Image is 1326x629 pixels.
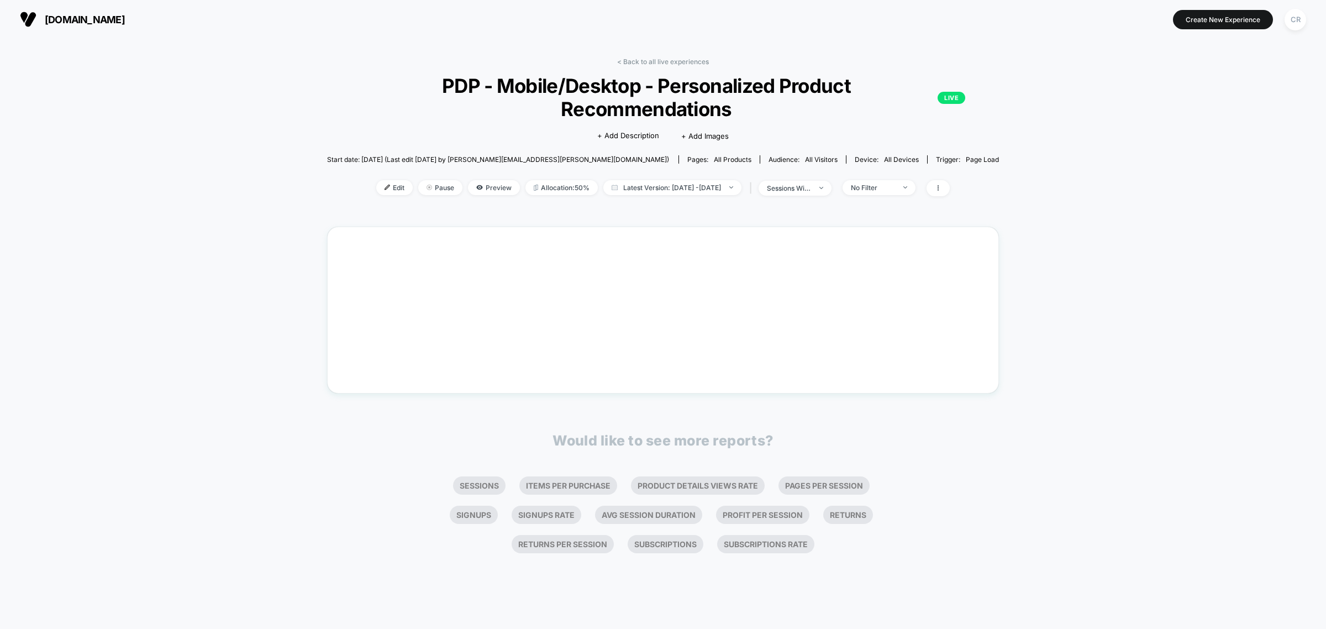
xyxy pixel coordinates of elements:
p: LIVE [938,92,965,104]
img: end [819,187,823,189]
div: sessions with impression [767,184,811,192]
span: all devices [884,155,919,164]
div: CR [1285,9,1306,30]
div: Audience: [769,155,838,164]
img: rebalance [534,185,538,191]
span: Pause [418,180,462,195]
p: Would like to see more reports? [552,432,773,449]
span: Page Load [966,155,999,164]
span: Start date: [DATE] (Last edit [DATE] by [PERSON_NAME][EMAIL_ADDRESS][PERSON_NAME][DOMAIN_NAME]) [327,155,669,164]
li: Profit Per Session [716,506,809,524]
span: Allocation: 50% [525,180,598,195]
img: edit [385,185,390,190]
span: + Add Images [681,132,729,140]
li: Returns Per Session [512,535,614,553]
li: Subscriptions Rate [717,535,814,553]
li: Product Details Views Rate [631,476,765,495]
div: Pages: [687,155,751,164]
img: end [903,186,907,188]
li: Signups Rate [512,506,581,524]
button: [DOMAIN_NAME] [17,11,128,28]
li: Subscriptions [628,535,703,553]
a: < Back to all live experiences [617,57,709,66]
img: Visually logo [20,11,36,28]
button: Create New Experience [1173,10,1273,29]
div: No Filter [851,184,895,192]
span: PDP - Mobile/Desktop - Personalized Product Recommendations [361,74,966,120]
span: All Visitors [805,155,838,164]
span: [DOMAIN_NAME] [45,14,125,25]
li: Avg Session Duration [595,506,702,524]
li: Pages Per Session [778,476,870,495]
button: CR [1281,8,1309,31]
li: Items Per Purchase [519,476,617,495]
li: Sessions [453,476,506,495]
span: Edit [376,180,413,195]
span: all products [714,155,751,164]
span: Latest Version: [DATE] - [DATE] [603,180,741,195]
img: end [729,186,733,188]
span: Preview [468,180,520,195]
span: | [747,180,759,196]
span: Device: [846,155,927,164]
li: Returns [823,506,873,524]
li: Signups [450,506,498,524]
img: end [427,185,432,190]
div: Trigger: [936,155,999,164]
span: + Add Description [597,130,659,141]
img: calendar [612,185,618,190]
